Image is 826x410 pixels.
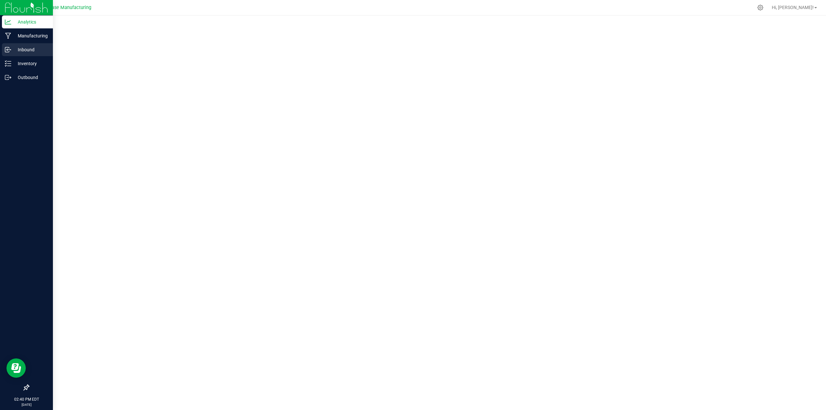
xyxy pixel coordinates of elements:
p: Inventory [11,60,50,67]
p: Outbound [11,74,50,81]
span: Starbase Manufacturing [40,5,91,10]
inline-svg: Inventory [5,60,11,67]
p: Manufacturing [11,32,50,40]
inline-svg: Inbound [5,46,11,53]
span: Hi, [PERSON_NAME]! [772,5,814,10]
p: Analytics [11,18,50,26]
p: 02:40 PM EDT [3,396,50,402]
inline-svg: Outbound [5,74,11,81]
inline-svg: Analytics [5,19,11,25]
inline-svg: Manufacturing [5,33,11,39]
div: Manage settings [756,5,764,11]
iframe: Resource center [6,358,26,378]
p: Inbound [11,46,50,54]
p: [DATE] [3,402,50,407]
